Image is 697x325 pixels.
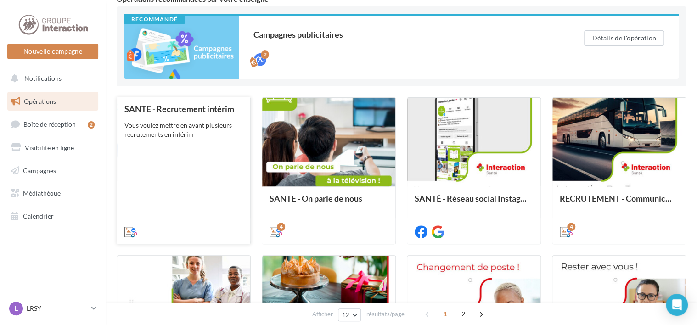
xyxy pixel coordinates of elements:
button: Détails de l'opération [584,30,664,46]
span: Boîte de réception [23,120,76,128]
a: L LRSY [7,300,98,317]
div: Vous voulez mettre en avant plusieurs recrutements en intérim [124,121,243,139]
div: Recommandé [124,16,185,24]
span: L [15,304,18,313]
button: Notifications [6,69,96,88]
span: Visibilité en ligne [25,144,74,151]
a: Médiathèque [6,184,100,203]
div: 4 [277,223,285,231]
a: Opérations [6,92,100,111]
a: Boîte de réception2 [6,114,100,134]
div: 4 [567,223,575,231]
span: Calendrier [23,212,54,220]
span: 12 [342,311,350,319]
a: Campagnes [6,161,100,180]
button: Nouvelle campagne [7,44,98,59]
div: 2 [261,50,269,59]
span: Campagnes [23,166,56,174]
div: Open Intercom Messenger [666,294,688,316]
span: 2 [456,307,471,321]
span: Notifications [24,74,62,82]
span: Afficher [312,310,333,319]
a: Calendrier [6,207,100,226]
span: résultats/page [366,310,404,319]
div: RECRUTEMENT - Communication externe [560,194,678,212]
span: 1 [438,307,453,321]
div: SANTE - On parle de nous [270,194,388,212]
span: Opérations [24,97,56,105]
div: Campagnes publicitaires [253,30,547,39]
a: Visibilité en ligne [6,138,100,157]
div: 2 [88,121,95,129]
button: 12 [338,308,361,321]
p: LRSY [27,304,88,313]
span: Médiathèque [23,189,61,197]
div: SANTÉ - Réseau social Instagam [415,194,533,212]
div: SANTE - Recrutement intérim [124,104,243,113]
